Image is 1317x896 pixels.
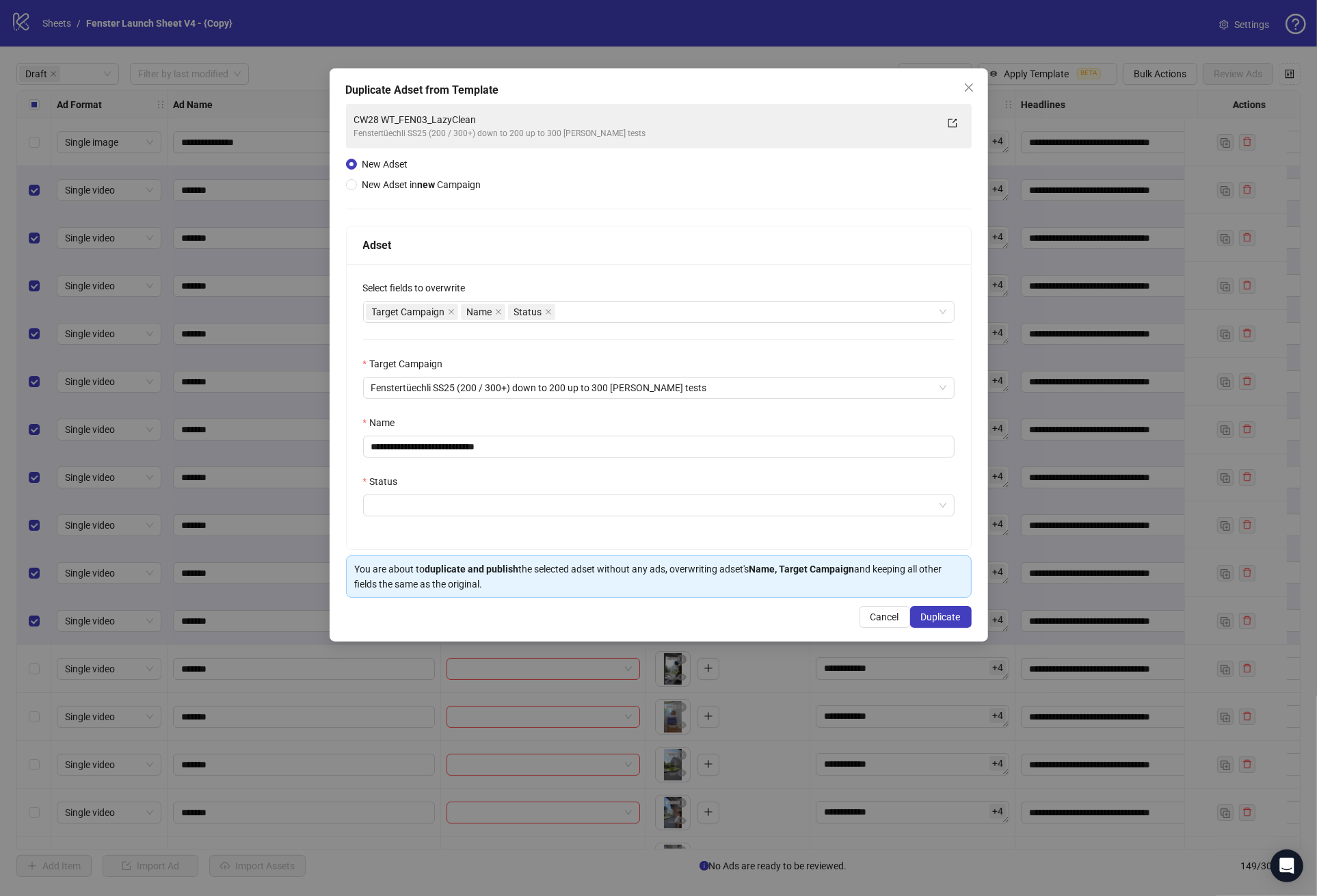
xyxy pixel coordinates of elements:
[372,304,445,319] span: Target Campaign
[910,606,972,628] button: Duplicate
[467,304,492,319] span: Name
[870,611,899,622] span: Cancel
[860,606,910,628] button: Cancel
[948,118,957,128] span: export
[514,304,542,319] span: Status
[921,611,961,622] span: Duplicate
[363,280,475,295] label: Select fields to overwrite
[362,179,481,190] span: New Adset in Campaign
[461,304,505,320] span: Name
[749,564,855,575] strong: Name, Target Campaign
[355,562,963,592] div: You are about to the selected adset without any ads, overwriting adset's and keeping all other fi...
[1271,849,1303,882] div: Open Intercom Messenger
[963,82,974,93] span: close
[418,179,436,190] strong: new
[366,304,458,320] span: Target Campaign
[958,77,980,98] button: Close
[508,304,555,320] span: Status
[425,564,519,575] strong: duplicate and publish
[363,237,955,254] div: Adset
[346,82,972,98] div: Duplicate Adset from Template
[448,308,455,315] span: close
[495,308,502,315] span: close
[354,127,936,140] div: Fenstertüechli SS25 (200 / 300+) down to 200 up to 300 [PERSON_NAME] tests
[545,308,552,315] span: close
[363,474,406,489] label: Status
[354,112,936,127] div: CW28 WT_FEN03_LazyClean
[371,378,946,398] span: Fenstertüechli SS25 (200 / 300+) down to 200 up to 300 coy tests
[363,415,403,430] label: Name
[362,159,408,170] span: New Adset
[363,436,955,458] input: Name
[363,356,451,371] label: Target Campaign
